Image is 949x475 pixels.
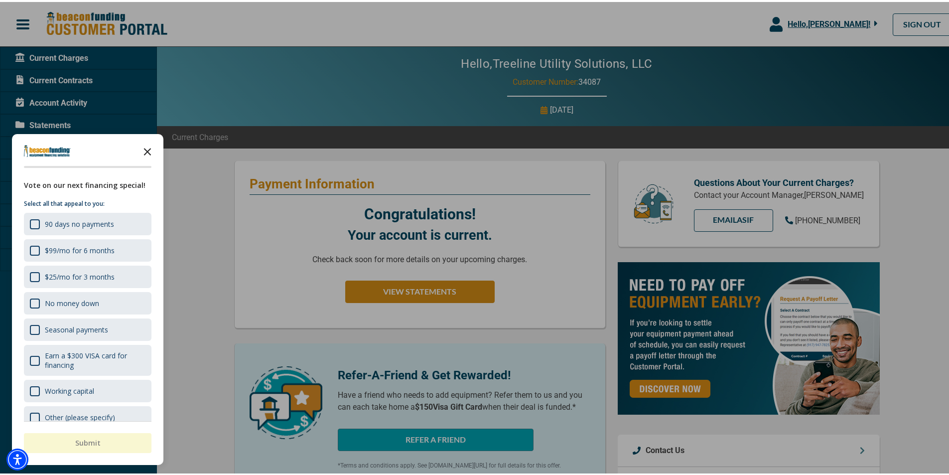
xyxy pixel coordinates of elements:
[24,343,151,374] div: Earn a $300 VISA card for financing
[45,411,115,420] div: Other (please specify)
[24,317,151,339] div: Seasonal payments
[12,132,163,463] div: Survey
[24,290,151,313] div: No money down
[24,211,151,233] div: 90 days no payments
[24,404,151,427] div: Other (please specify)
[24,378,151,400] div: Working capital
[45,384,94,394] div: Working capital
[137,139,157,159] button: Close the survey
[45,217,114,227] div: 90 days no payments
[24,197,151,207] p: Select all that appeal to you:
[24,431,151,451] button: Submit
[24,264,151,286] div: $25/mo for 3 months
[24,178,151,189] div: Vote on our next financing special!
[24,237,151,260] div: $99/mo for 6 months
[45,349,145,368] div: Earn a $300 VISA card for financing
[45,297,99,306] div: No money down
[45,270,115,280] div: $25/mo for 3 months
[45,323,108,332] div: Seasonal payments
[45,244,115,253] div: $99/mo for 6 months
[24,143,71,155] img: Company logo
[6,447,28,469] div: Accessibility Menu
